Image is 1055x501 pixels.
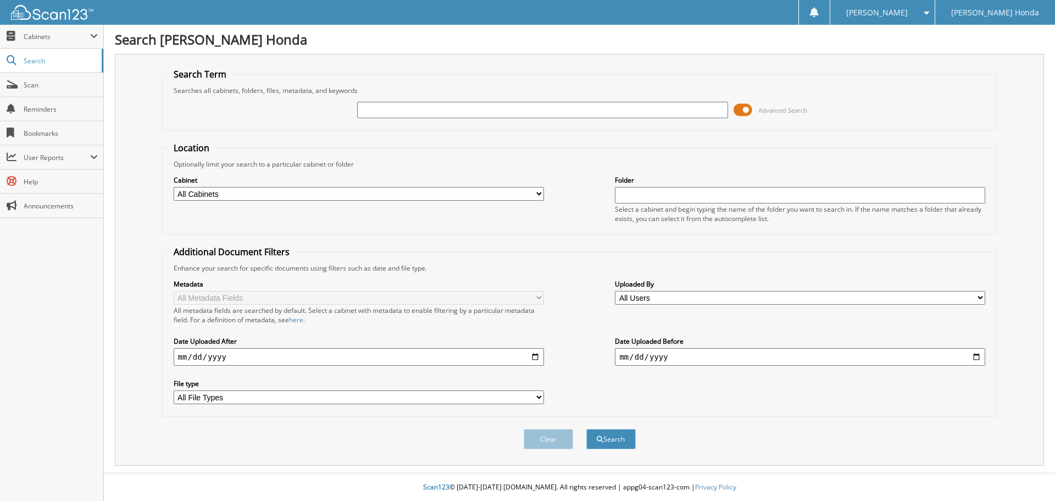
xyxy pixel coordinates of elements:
div: © [DATE]-[DATE] [DOMAIN_NAME]. All rights reserved | appg04-scan123-com | [104,474,1055,501]
div: All metadata fields are searched by default. Select a cabinet with metadata to enable filtering b... [174,306,544,324]
span: User Reports [24,153,90,162]
label: File type [174,379,544,388]
span: Scan123 [423,482,449,492]
input: end [615,348,985,366]
h1: Search [PERSON_NAME] Honda [115,30,1044,48]
a: here [289,315,303,324]
button: Clear [524,429,573,449]
label: Uploaded By [615,279,985,289]
button: Search [586,429,636,449]
img: scan123-logo-white.svg [11,5,93,20]
legend: Additional Document Filters [168,246,295,258]
div: Optionally limit your search to a particular cabinet or folder [168,159,991,169]
span: Announcements [24,201,98,211]
a: Privacy Policy [695,482,736,492]
span: Help [24,177,98,186]
div: Select a cabinet and begin typing the name of the folder you want to search in. If the name match... [615,205,985,223]
span: Advanced Search [758,106,807,114]
span: Bookmarks [24,129,98,138]
label: Cabinet [174,175,544,185]
input: start [174,348,544,366]
label: Folder [615,175,985,185]
div: Enhance your search for specific documents using filters such as date and file type. [168,263,991,273]
span: [PERSON_NAME] [846,9,908,16]
span: Scan [24,80,98,90]
label: Metadata [174,279,544,289]
span: Reminders [24,104,98,114]
div: Searches all cabinets, folders, files, metadata, and keywords [168,86,991,95]
span: [PERSON_NAME] Honda [951,9,1039,16]
label: Date Uploaded Before [615,337,985,346]
span: Search [24,56,96,65]
legend: Location [168,142,215,154]
label: Date Uploaded After [174,337,544,346]
legend: Search Term [168,68,232,80]
span: Cabinets [24,32,90,41]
